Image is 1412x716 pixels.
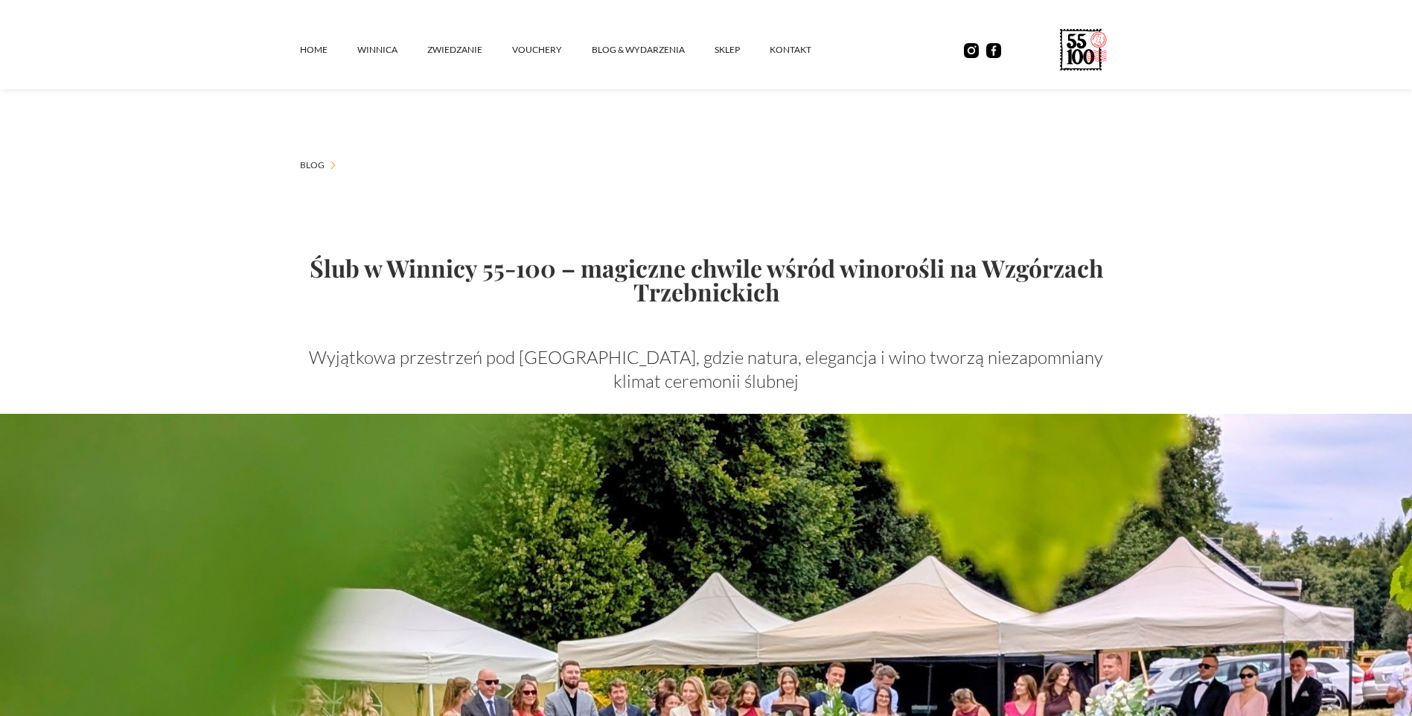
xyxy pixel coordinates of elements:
a: Blog [300,158,325,173]
a: winnica [357,28,427,72]
a: kontakt [770,28,841,72]
a: Blog & Wydarzenia [592,28,715,72]
p: Wyjątkowa przestrzeń pod [GEOGRAPHIC_DATA], gdzie natura, elegancja i wino tworzą niezapomniany k... [300,345,1113,393]
a: SKLEP [715,28,770,72]
a: Home [300,28,357,72]
h1: Ślub w Winnicy 55-100 – magiczne chwile wśród winorośli na Wzgórzach Trzebnickich [300,256,1113,304]
a: ZWIEDZANIE [427,28,512,72]
a: vouchery [512,28,592,72]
